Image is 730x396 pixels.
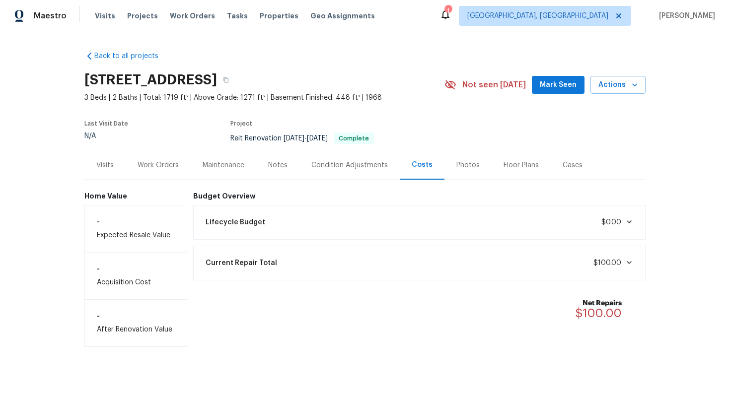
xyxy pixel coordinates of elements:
div: Maintenance [203,160,244,170]
button: Actions [590,76,646,94]
span: Tasks [227,12,248,19]
span: - [284,135,328,142]
span: Actions [598,79,638,91]
span: Lifecycle Budget [206,217,265,227]
span: Work Orders [170,11,215,21]
span: Properties [260,11,298,21]
h6: Budget Overview [193,192,646,200]
span: 3 Beds | 2 Baths | Total: 1719 ft² | Above Grade: 1271 ft² | Basement Finished: 448 ft² | 1968 [84,93,444,103]
span: Mark Seen [540,79,577,91]
button: Mark Seen [532,76,584,94]
span: Maestro [34,11,67,21]
div: Work Orders [138,160,179,170]
h6: - [97,264,175,272]
span: [GEOGRAPHIC_DATA], [GEOGRAPHIC_DATA] [467,11,608,21]
div: After Renovation Value [84,299,187,347]
div: Expected Resale Value [84,205,187,253]
a: Back to all projects [84,51,180,61]
span: $0.00 [601,219,621,226]
h2: [STREET_ADDRESS] [84,75,217,85]
div: Condition Adjustments [311,160,388,170]
h6: Home Value [84,192,187,200]
h6: - [97,312,175,320]
span: $100.00 [575,307,622,319]
div: Cases [563,160,583,170]
div: Costs [412,160,433,170]
h6: - [97,217,175,225]
div: N/A [84,132,128,139]
span: Geo Assignments [310,11,375,21]
div: Visits [96,160,114,170]
span: Not seen [DATE] [462,80,526,90]
div: 1 [444,6,451,16]
div: Floor Plans [504,160,539,170]
span: [PERSON_NAME] [655,11,715,21]
span: Reit Renovation [230,135,374,142]
span: [DATE] [284,135,304,142]
span: Visits [95,11,115,21]
span: Complete [335,135,373,141]
button: Copy Address [217,71,235,89]
span: Projects [127,11,158,21]
div: Notes [268,160,288,170]
span: Project [230,121,252,127]
div: Photos [456,160,480,170]
b: Net Repairs [575,298,622,308]
span: Last Visit Date [84,121,128,127]
span: Current Repair Total [206,258,277,268]
div: Acquisition Cost [84,253,187,299]
span: [DATE] [307,135,328,142]
span: $100.00 [593,260,621,266]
